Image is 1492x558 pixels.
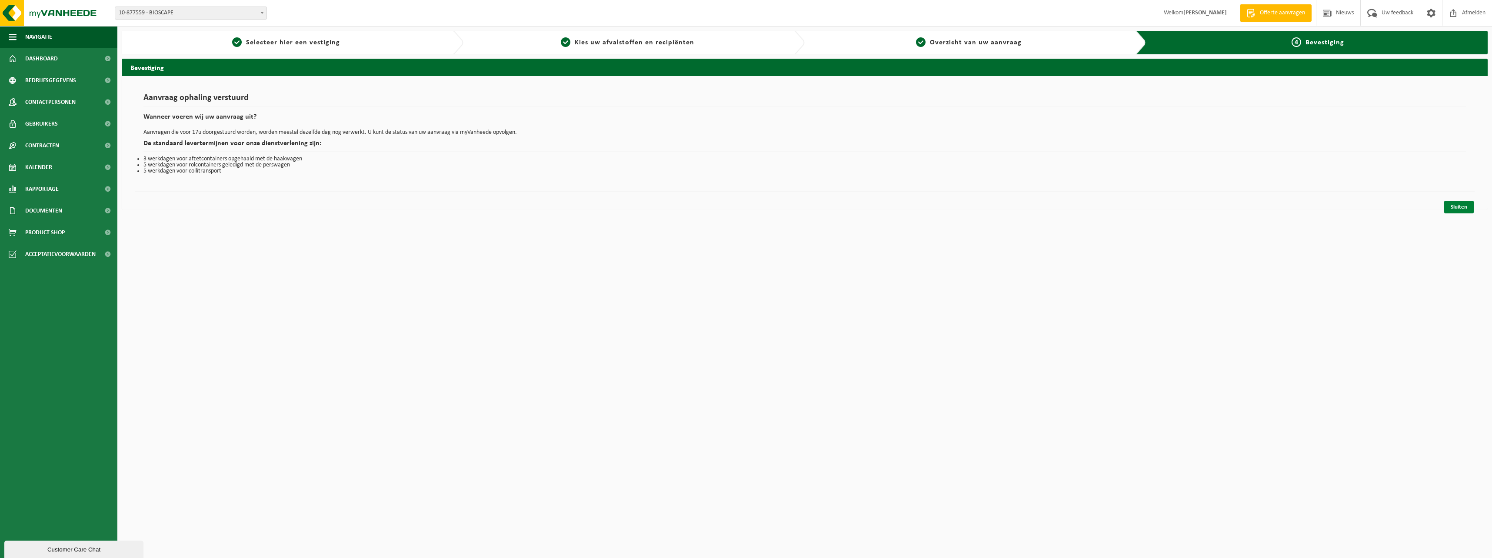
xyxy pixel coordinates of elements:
[25,135,59,156] span: Contracten
[930,39,1022,46] span: Overzicht van uw aanvraag
[122,59,1488,76] h2: Bevestiging
[916,37,926,47] span: 3
[1240,4,1312,22] a: Offerte aanvragen
[143,130,1466,136] p: Aanvragen die voor 17u doorgestuurd worden, worden meestal dezelfde dag nog verwerkt. U kunt de s...
[126,37,446,48] a: 1Selecteer hier een vestiging
[25,222,65,243] span: Product Shop
[25,243,96,265] span: Acceptatievoorwaarden
[232,37,242,47] span: 1
[4,539,145,558] iframe: chat widget
[1305,39,1344,46] span: Bevestiging
[143,162,1466,168] li: 5 werkdagen voor rolcontainers geledigd met de perswagen
[143,156,1466,162] li: 3 werkdagen voor afzetcontainers opgehaald met de haakwagen
[1258,9,1307,17] span: Offerte aanvragen
[561,37,570,47] span: 2
[575,39,694,46] span: Kies uw afvalstoffen en recipiënten
[1444,201,1474,213] a: Sluiten
[143,93,1466,107] h1: Aanvraag ophaling verstuurd
[1292,37,1301,47] span: 4
[115,7,267,20] span: 10-877559 - BIOSCAPE
[25,26,52,48] span: Navigatie
[246,39,340,46] span: Selecteer hier een vestiging
[25,178,59,200] span: Rapportage
[1183,10,1227,16] strong: [PERSON_NAME]
[809,37,1129,48] a: 3Overzicht van uw aanvraag
[115,7,266,19] span: 10-877559 - BIOSCAPE
[143,168,1466,174] li: 5 werkdagen voor collitransport
[25,91,76,113] span: Contactpersonen
[143,113,1466,125] h2: Wanneer voeren wij uw aanvraag uit?
[25,200,62,222] span: Documenten
[25,70,76,91] span: Bedrijfsgegevens
[25,48,58,70] span: Dashboard
[143,140,1466,152] h2: De standaard levertermijnen voor onze dienstverlening zijn:
[25,113,58,135] span: Gebruikers
[25,156,52,178] span: Kalender
[468,37,788,48] a: 2Kies uw afvalstoffen en recipiënten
